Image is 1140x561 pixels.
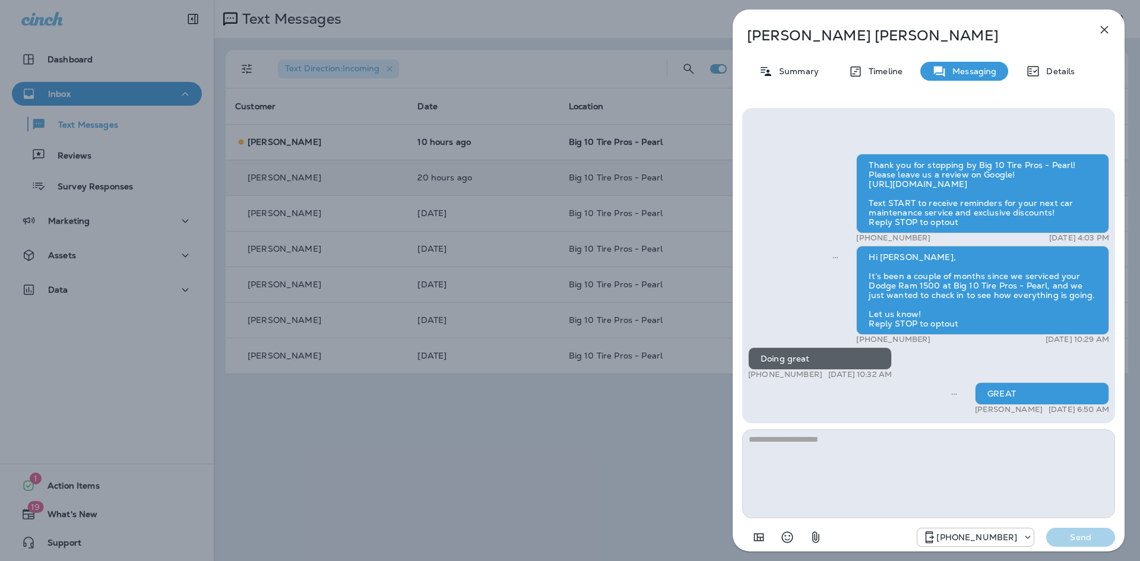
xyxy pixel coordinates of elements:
[863,66,902,76] p: Timeline
[1049,233,1109,243] p: [DATE] 4:03 PM
[951,388,957,398] span: Sent
[975,382,1109,405] div: GREAT
[856,246,1109,335] div: Hi [PERSON_NAME], It’s been a couple of months since we serviced your Dodge Ram 1500 at Big 10 Ti...
[1040,66,1075,76] p: Details
[832,251,838,262] span: Sent
[856,233,930,243] p: [PHONE_NUMBER]
[917,530,1034,544] div: +1 (601) 647-4599
[748,347,892,370] div: Doing great
[775,525,799,549] button: Select an emoji
[1049,405,1109,414] p: [DATE] 6:50 AM
[747,27,1071,44] p: [PERSON_NAME] [PERSON_NAME]
[856,335,930,344] p: [PHONE_NUMBER]
[936,533,1017,542] p: [PHONE_NUMBER]
[946,66,996,76] p: Messaging
[856,154,1109,233] div: Thank you for stopping by Big 10 Tire Pros - Pearl! Please leave us a review on Google! [URL][DOM...
[747,525,771,549] button: Add in a premade template
[773,66,819,76] p: Summary
[975,405,1043,414] p: [PERSON_NAME]
[748,370,822,379] p: [PHONE_NUMBER]
[828,370,892,379] p: [DATE] 10:32 AM
[1046,335,1109,344] p: [DATE] 10:29 AM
